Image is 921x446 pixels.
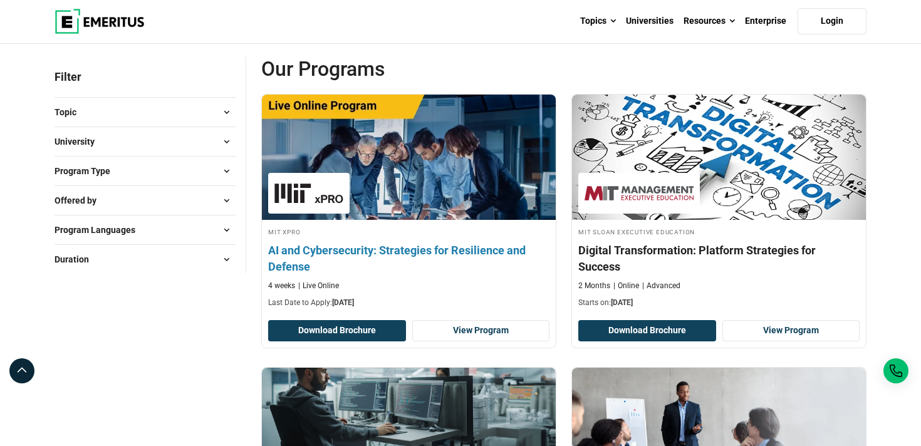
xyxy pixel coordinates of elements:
p: Last Date to Apply: [268,298,549,308]
h4: MIT xPRO [268,226,549,237]
span: [DATE] [611,298,633,307]
button: Download Brochure [268,320,406,341]
p: 4 weeks [268,281,295,291]
h4: MIT Sloan Executive Education [578,226,860,237]
span: Topic [55,105,86,119]
span: Offered by [55,194,107,207]
a: Login [798,8,866,34]
span: [DATE] [332,298,354,307]
a: AI and Machine Learning Course by MIT xPRO - August 20, 2025 MIT xPRO MIT xPRO AI and Cybersecuri... [262,95,556,314]
p: Starts on: [578,298,860,308]
p: Filter [55,56,236,97]
button: Download Brochure [578,320,716,341]
button: Offered by [55,191,236,210]
button: Program Languages [55,220,236,239]
img: MIT xPRO [274,179,343,207]
img: MIT Sloan Executive Education [585,179,694,207]
a: Digital Transformation Course by MIT Sloan Executive Education - August 21, 2025 MIT Sloan Execut... [572,95,866,314]
img: Digital Transformation: Platform Strategies for Success | Online Digital Transformation Course [572,95,866,220]
button: Program Type [55,162,236,180]
h4: AI and Cybersecurity: Strategies for Resilience and Defense [268,242,549,274]
button: Topic [55,103,236,122]
p: Advanced [642,281,680,291]
span: Program Languages [55,223,145,237]
p: Online [613,281,639,291]
button: Duration [55,250,236,269]
a: View Program [722,320,860,341]
span: Duration [55,252,99,266]
span: Our Programs [261,56,564,81]
span: Program Type [55,164,120,178]
p: 2 Months [578,281,610,291]
p: Live Online [298,281,339,291]
h4: Digital Transformation: Platform Strategies for Success [578,242,860,274]
img: AI and Cybersecurity: Strategies for Resilience and Defense | Online AI and Machine Learning Course [247,88,571,226]
a: View Program [412,320,550,341]
button: University [55,132,236,151]
span: University [55,135,105,148]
